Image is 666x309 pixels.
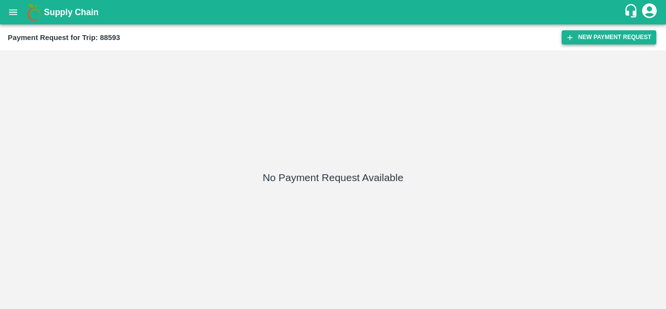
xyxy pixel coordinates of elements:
[44,5,624,19] a: Supply Chain
[624,3,641,21] div: customer-support
[44,7,98,17] b: Supply Chain
[8,34,120,41] b: Payment Request for Trip: 88593
[562,30,656,44] button: New Payment Request
[641,2,658,22] div: account of current user
[263,171,404,185] h5: No Payment Request Available
[24,2,44,22] img: logo
[2,1,24,23] button: open drawer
